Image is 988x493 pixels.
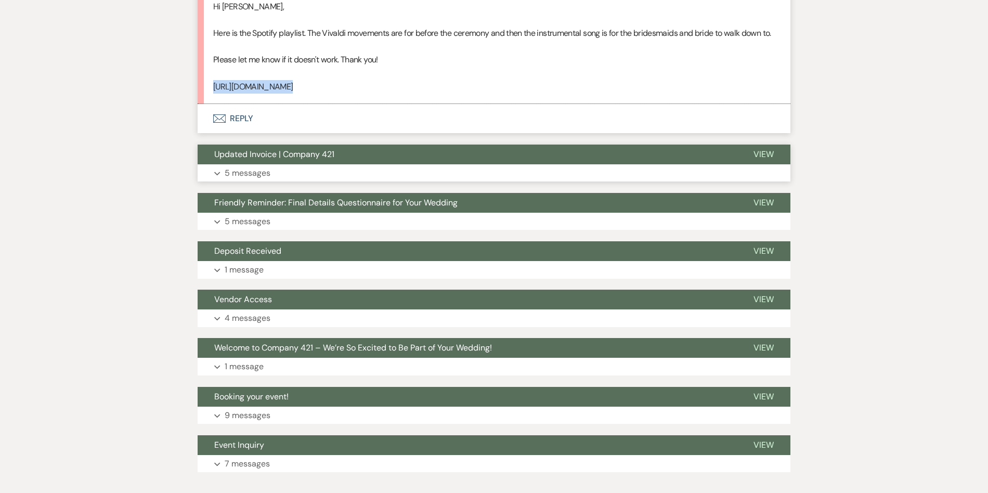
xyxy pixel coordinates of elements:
[737,387,790,407] button: View
[198,309,790,327] button: 4 messages
[198,241,737,261] button: Deposit Received
[198,338,737,358] button: Welcome to Company 421 – We’re So Excited to Be Part of Your Wedding!
[753,149,774,160] span: View
[225,263,264,277] p: 1 message
[214,245,281,256] span: Deposit Received
[225,409,270,422] p: 9 messages
[198,213,790,230] button: 5 messages
[737,435,790,455] button: View
[198,387,737,407] button: Booking your event!
[214,439,264,450] span: Event Inquiry
[198,164,790,182] button: 5 messages
[213,80,775,94] p: [URL][DOMAIN_NAME]
[198,358,790,375] button: 1 message
[213,53,775,67] p: Please let me know if it doesn't work. Thank you!
[225,457,270,471] p: 7 messages
[214,391,289,402] span: Booking your event!
[198,104,790,133] button: Reply
[737,241,790,261] button: View
[753,197,774,208] span: View
[753,391,774,402] span: View
[198,145,737,164] button: Updated Invoice | Company 421
[214,294,272,305] span: Vendor Access
[214,197,458,208] span: Friendly Reminder: Final Details Questionnaire for Your Wedding
[214,149,334,160] span: Updated Invoice | Company 421
[753,342,774,353] span: View
[198,193,737,213] button: Friendly Reminder: Final Details Questionnaire for Your Wedding
[214,342,492,353] span: Welcome to Company 421 – We’re So Excited to Be Part of Your Wedding!
[198,261,790,279] button: 1 message
[198,407,790,424] button: 9 messages
[198,290,737,309] button: Vendor Access
[198,435,737,455] button: Event Inquiry
[737,193,790,213] button: View
[225,166,270,180] p: 5 messages
[213,27,775,40] p: Here is the Spotify playlist. The Vivaldi movements are for before the ceremony and then the inst...
[225,215,270,228] p: 5 messages
[753,245,774,256] span: View
[198,455,790,473] button: 7 messages
[737,338,790,358] button: View
[225,360,264,373] p: 1 message
[225,312,270,325] p: 4 messages
[753,439,774,450] span: View
[737,145,790,164] button: View
[753,294,774,305] span: View
[737,290,790,309] button: View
